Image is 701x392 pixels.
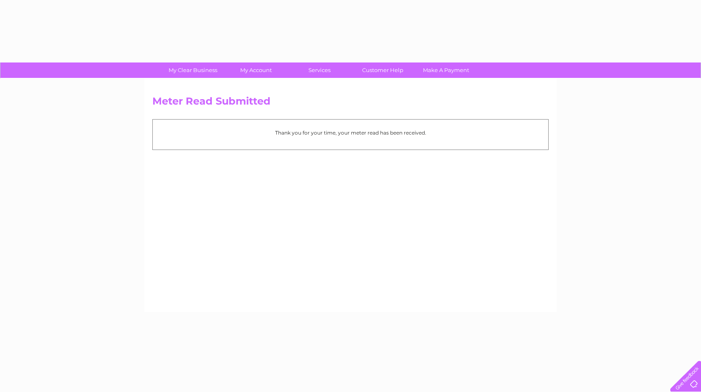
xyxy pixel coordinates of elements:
[159,62,227,78] a: My Clear Business
[348,62,417,78] a: Customer Help
[285,62,354,78] a: Services
[412,62,480,78] a: Make A Payment
[152,95,549,111] h2: Meter Read Submitted
[222,62,291,78] a: My Account
[157,129,544,137] p: Thank you for your time, your meter read has been received.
